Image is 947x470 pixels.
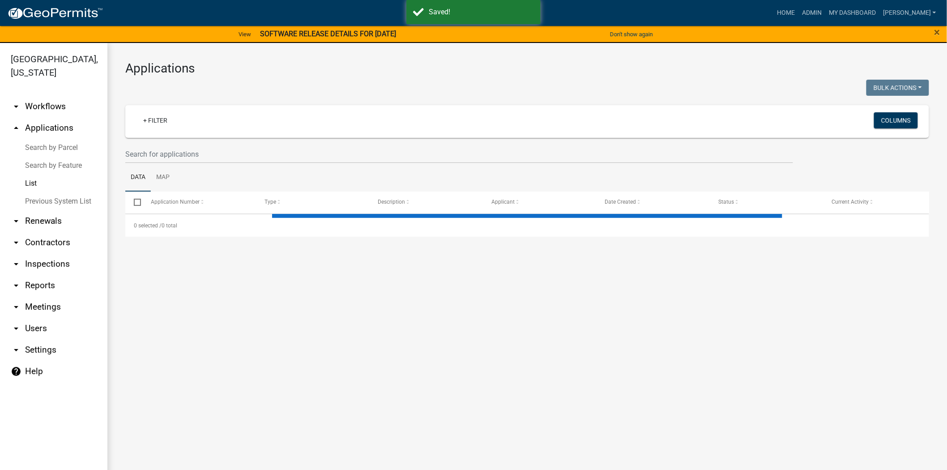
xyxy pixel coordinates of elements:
[125,163,151,192] a: Data
[125,145,793,163] input: Search for applications
[773,4,798,21] a: Home
[429,7,534,17] div: Saved!
[125,192,142,213] datatable-header-cell: Select
[369,192,483,213] datatable-header-cell: Description
[879,4,940,21] a: [PERSON_NAME]
[11,302,21,312] i: arrow_drop_down
[798,4,825,21] a: Admin
[378,199,405,205] span: Description
[11,101,21,112] i: arrow_drop_down
[832,199,869,205] span: Current Activity
[606,27,657,42] button: Don't show again
[11,366,21,377] i: help
[11,216,21,226] i: arrow_drop_down
[934,27,940,38] button: Close
[866,80,929,96] button: Bulk Actions
[491,199,515,205] span: Applicant
[483,192,597,213] datatable-header-cell: Applicant
[710,192,823,213] datatable-header-cell: Status
[825,4,879,21] a: My Dashboard
[718,199,734,205] span: Status
[151,163,175,192] a: Map
[256,192,370,213] datatable-header-cell: Type
[151,199,200,205] span: Application Number
[125,214,929,237] div: 0 total
[596,192,710,213] datatable-header-cell: Date Created
[134,222,162,229] span: 0 selected /
[11,259,21,269] i: arrow_drop_down
[934,26,940,38] span: ×
[264,199,276,205] span: Type
[260,30,396,38] strong: SOFTWARE RELEASE DETAILS FOR [DATE]
[605,199,636,205] span: Date Created
[11,280,21,291] i: arrow_drop_down
[874,112,918,128] button: Columns
[823,192,937,213] datatable-header-cell: Current Activity
[11,323,21,334] i: arrow_drop_down
[11,345,21,355] i: arrow_drop_down
[11,123,21,133] i: arrow_drop_up
[235,27,255,42] a: View
[11,237,21,248] i: arrow_drop_down
[142,192,256,213] datatable-header-cell: Application Number
[125,61,929,76] h3: Applications
[136,112,175,128] a: + Filter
